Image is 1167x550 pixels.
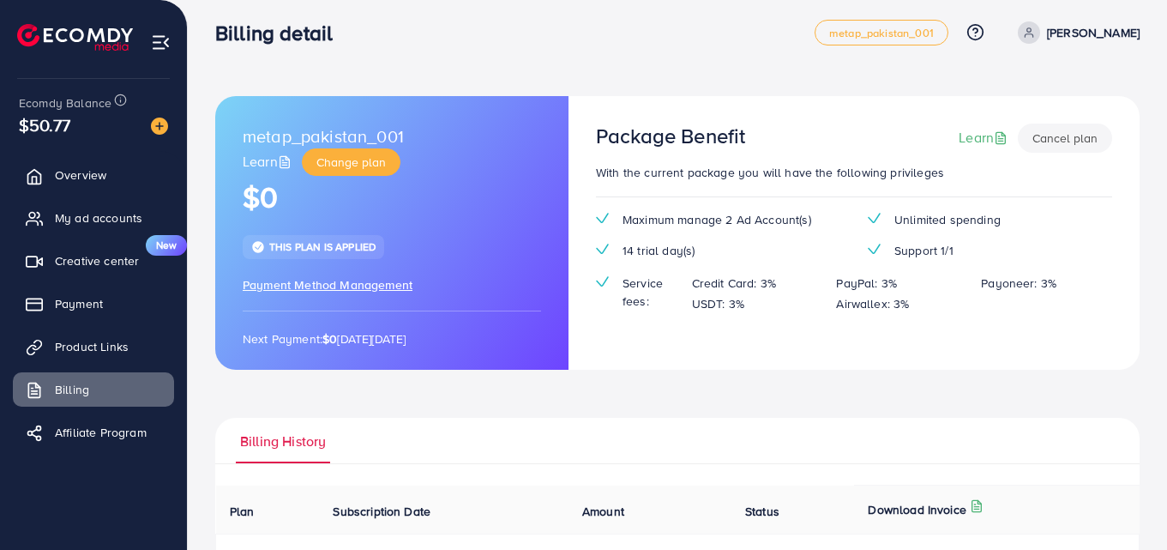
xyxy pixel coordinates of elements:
p: Download Invoice [868,499,966,520]
span: Unlimited spending [894,211,1001,228]
span: Status [745,503,779,520]
span: Ecomdy Balance [19,94,111,112]
iframe: Chat [1094,473,1154,537]
span: Payment Method Management [243,276,412,293]
img: tick [596,213,609,224]
a: Learn [243,152,295,172]
h3: Billing detail [215,21,346,45]
span: Overview [55,166,106,184]
p: Credit Card: 3% [692,273,776,293]
h3: Package Benefit [596,124,745,148]
a: Overview [13,158,174,192]
span: Plan [230,503,255,520]
span: Service fees: [623,275,678,310]
a: Payment [13,287,174,321]
a: Creative centerNew [13,244,174,278]
p: Payoneer: 3% [981,273,1056,293]
img: image [151,118,168,135]
span: Affiliate Program [55,424,147,441]
span: Subscription Date [333,503,430,520]
a: [PERSON_NAME] [1011,21,1140,44]
h1: $0 [243,180,541,215]
strong: $0 [322,330,337,348]
span: 14 trial day(s) [623,242,695,259]
p: Next Payment: [DATE][DATE] [243,329,541,349]
button: Cancel plan [1018,124,1112,153]
span: My ad accounts [55,209,142,227]
span: metap_pakistan_001 [243,124,404,148]
span: Change plan [316,154,386,171]
img: tick [868,213,881,224]
span: Support 1/1 [894,242,953,259]
p: [PERSON_NAME] [1047,22,1140,43]
a: Billing [13,372,174,407]
img: tick [596,244,609,255]
span: Creative center [55,252,139,269]
img: tick [596,276,609,287]
img: tick [251,240,265,254]
span: New [146,235,187,256]
p: USDT: 3% [692,293,744,314]
a: Learn [959,128,1011,148]
img: logo [17,24,133,51]
a: My ad accounts [13,201,174,235]
p: Airwallex: 3% [836,293,909,314]
img: menu [151,33,171,52]
span: Maximum manage 2 Ad Account(s) [623,211,811,228]
a: Affiliate Program [13,415,174,450]
a: metap_pakistan_001 [815,20,948,45]
p: With the current package you will have the following privileges [596,162,1112,183]
span: Amount [582,503,624,520]
span: This plan is applied [269,239,376,254]
span: Payment [55,295,103,312]
button: Change plan [302,148,400,176]
p: PayPal: 3% [836,273,897,293]
span: metap_pakistan_001 [829,27,934,39]
img: tick [868,244,881,255]
span: Billing History [240,432,326,451]
a: Product Links [13,329,174,364]
span: $50.77 [19,112,70,137]
span: Billing [55,381,89,398]
span: Product Links [55,338,129,355]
